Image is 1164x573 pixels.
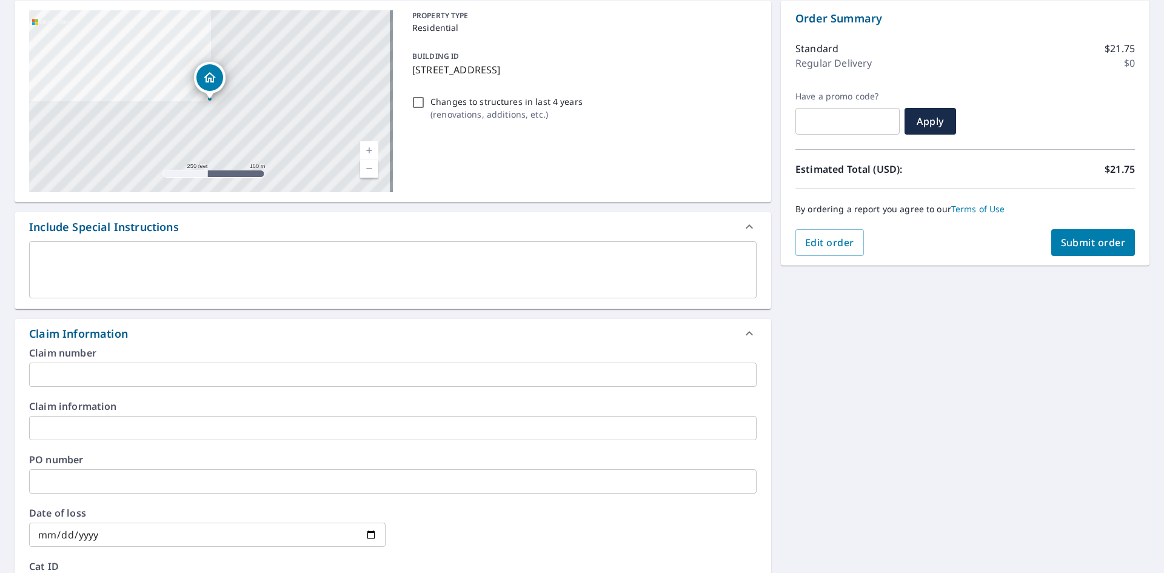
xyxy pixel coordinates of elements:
[29,508,386,518] label: Date of loss
[412,51,459,61] p: BUILDING ID
[29,455,757,464] label: PO number
[1124,56,1135,70] p: $0
[29,561,757,571] label: Cat ID
[795,162,965,176] p: Estimated Total (USD):
[412,10,752,21] p: PROPERTY TYPE
[194,62,226,99] div: Dropped pin, building 1, Residential property, 408 Lemonwood Dr Englewood, FL 34223
[951,203,1005,215] a: Terms of Use
[430,95,583,108] p: Changes to structures in last 4 years
[1061,236,1126,249] span: Submit order
[412,21,752,34] p: Residential
[795,91,900,102] label: Have a promo code?
[29,326,128,342] div: Claim Information
[15,212,771,241] div: Include Special Instructions
[1105,41,1135,56] p: $21.75
[805,236,854,249] span: Edit order
[795,204,1135,215] p: By ordering a report you agree to our
[795,56,872,70] p: Regular Delivery
[29,348,757,358] label: Claim number
[795,41,838,56] p: Standard
[15,319,771,348] div: Claim Information
[360,141,378,159] a: Current Level 17, Zoom In
[795,10,1135,27] p: Order Summary
[29,401,757,411] label: Claim information
[905,108,956,135] button: Apply
[360,159,378,178] a: Current Level 17, Zoom Out
[1105,162,1135,176] p: $21.75
[914,115,946,128] span: Apply
[430,108,583,121] p: ( renovations, additions, etc. )
[1051,229,1136,256] button: Submit order
[412,62,752,77] p: [STREET_ADDRESS]
[795,229,864,256] button: Edit order
[29,219,179,235] div: Include Special Instructions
